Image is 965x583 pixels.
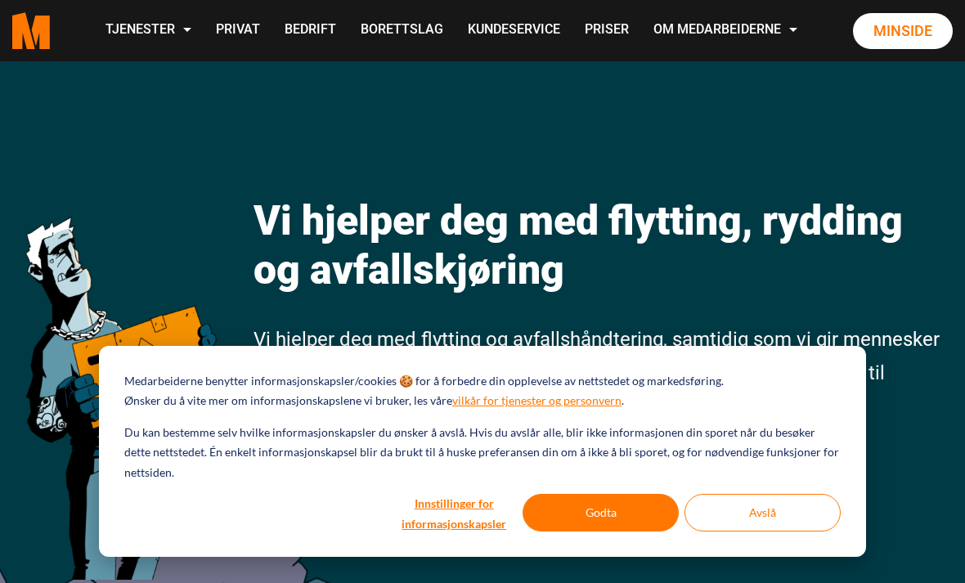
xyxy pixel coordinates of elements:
a: Tjenester [93,2,204,60]
a: Priser [572,2,641,60]
button: Godta [523,494,679,531]
span: Vi hjelper deg med flytting og avfallshåndtering, samtidig som vi gir mennesker med rusbakgrunn e... [254,328,940,418]
p: Du kan bestemme selv hvilke informasjonskapsler du ønsker å avslå. Hvis du avslår alle, blir ikke... [124,423,841,483]
div: Cookie banner [99,346,866,557]
a: vilkår for tjenester og personvern [452,391,622,411]
a: Bedrift [272,2,348,60]
a: Kundeservice [456,2,572,60]
h1: Vi hjelper deg med flytting, rydding og avfallskjøring [254,196,953,294]
a: Om Medarbeiderne [641,2,810,60]
img: medarbeiderne man icon optimized [12,159,229,580]
p: Medarbeiderne benytter informasjonskapsler/cookies 🍪 for å forbedre din opplevelse av nettstedet ... [124,371,724,392]
a: Minside [853,13,953,49]
p: Ønsker du å vite mer om informasjonskapslene vi bruker, les våre . [124,391,624,411]
button: Innstillinger for informasjonskapsler [391,494,517,531]
a: Borettslag [348,2,456,60]
button: Avslå [684,494,841,531]
a: Privat [204,2,272,60]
